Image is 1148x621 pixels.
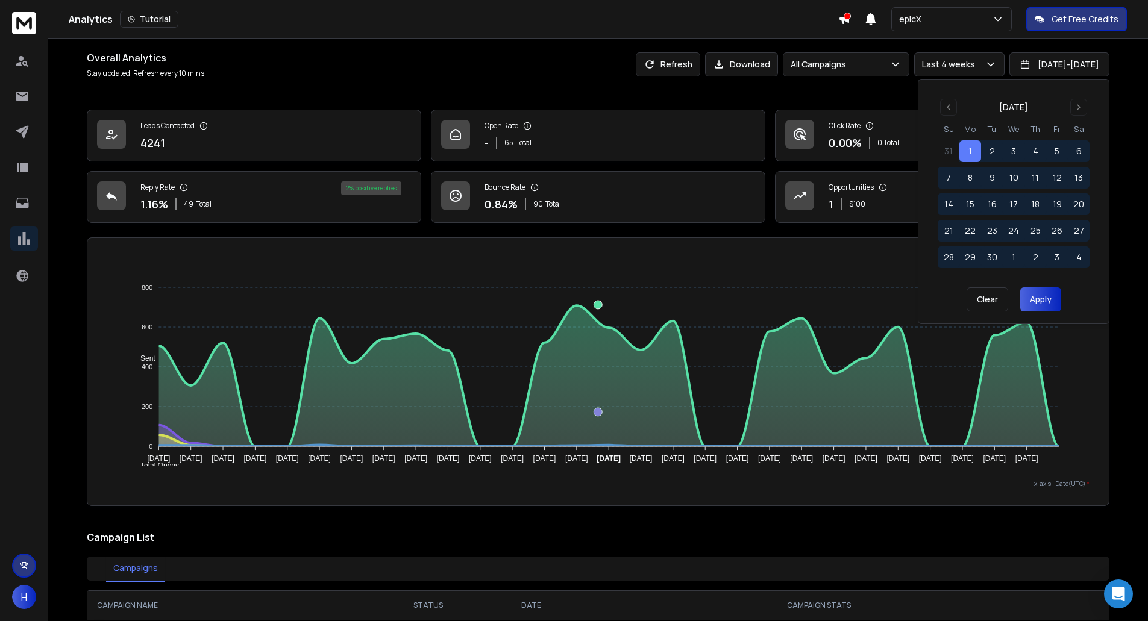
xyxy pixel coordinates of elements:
span: Total [545,199,561,209]
button: Go to previous month [940,99,957,116]
tspan: [DATE] [630,454,653,463]
button: 7 [938,167,959,189]
span: 65 [504,138,513,148]
span: Total [196,199,212,209]
button: Apply [1020,287,1061,311]
a: Open Rate-65Total [431,110,765,161]
tspan: [DATE] [212,454,234,463]
p: 1 [829,196,833,213]
tspan: 0 [149,443,152,450]
p: Stay updated! Refresh every 10 mins. [87,69,206,78]
span: Total Opens [131,461,179,470]
p: 4241 [140,134,165,151]
button: 29 [959,246,981,268]
span: Sent [131,354,155,363]
tspan: [DATE] [887,454,910,463]
p: 0 Total [877,138,899,148]
tspan: 800 [142,284,152,291]
p: Click Rate [829,121,861,131]
tspan: [DATE] [501,454,524,463]
p: Leads Contacted [140,121,195,131]
button: 15 [959,193,981,215]
button: 3 [1003,140,1024,162]
button: 1 [959,140,981,162]
p: epicX [899,13,926,25]
button: H [12,585,36,609]
p: Reply Rate [140,183,175,192]
th: Wednesday [1003,123,1024,136]
tspan: [DATE] [180,454,202,463]
button: 19 [1046,193,1068,215]
tspan: [DATE] [404,454,427,463]
tspan: [DATE] [662,454,685,463]
button: 11 [1024,167,1046,189]
p: 0.84 % [485,196,518,213]
a: Bounce Rate0.84%90Total [431,171,765,223]
tspan: [DATE] [243,454,266,463]
button: 4 [1068,246,1090,268]
tspan: [DATE] [983,454,1006,463]
p: Refresh [660,58,692,70]
p: Open Rate [485,121,518,131]
button: 26 [1046,220,1068,242]
tspan: [DATE] [758,454,781,463]
tspan: [DATE] [565,454,588,463]
tspan: [DATE] [823,454,845,463]
button: 1 [1003,246,1024,268]
span: Total [516,138,532,148]
p: Last 4 weeks [922,58,980,70]
button: 21 [938,220,959,242]
button: 4 [1024,140,1046,162]
button: Get Free Credits [1026,7,1127,31]
tspan: 400 [142,363,152,370]
div: [DATE] [999,101,1028,113]
th: Sunday [938,123,959,136]
h2: Campaign List [87,530,1109,545]
tspan: [DATE] [726,454,749,463]
tspan: [DATE] [855,454,877,463]
button: 28 [938,246,959,268]
tspan: [DATE] [147,454,170,463]
th: DATE [481,591,581,620]
th: CAMPAIGN STATS [581,591,1056,620]
div: 2 % positive replies [341,181,401,195]
button: 13 [1068,167,1090,189]
tspan: [DATE] [276,454,299,463]
div: Analytics [69,11,838,28]
button: 22 [959,220,981,242]
tspan: [DATE] [790,454,813,463]
th: STATUS [375,591,481,620]
button: 24 [1003,220,1024,242]
th: Friday [1046,123,1068,136]
button: 2 [1024,246,1046,268]
p: All Campaigns [791,58,851,70]
button: 30 [981,246,1003,268]
button: 6 [1068,140,1090,162]
button: 20 [1068,193,1090,215]
th: Saturday [1068,123,1090,136]
h1: Overall Analytics [87,51,206,65]
a: Click Rate0.00%0 Total [775,110,1109,161]
button: 8 [959,167,981,189]
th: Monday [959,123,981,136]
p: Get Free Credits [1052,13,1118,25]
p: Opportunities [829,183,874,192]
button: Go to next month [1070,99,1087,116]
th: CAMPAIGN NAME [87,591,375,620]
th: Thursday [1024,123,1046,136]
tspan: [DATE] [533,454,556,463]
tspan: [DATE] [694,454,717,463]
button: 2 [981,140,1003,162]
button: 12 [1046,167,1068,189]
button: 14 [938,193,959,215]
span: 49 [184,199,193,209]
p: Download [730,58,770,70]
button: 27 [1068,220,1090,242]
button: Refresh [636,52,700,76]
tspan: [DATE] [308,454,331,463]
button: 23 [981,220,1003,242]
div: Open Intercom Messenger [1104,579,1133,608]
button: 9 [981,167,1003,189]
button: 18 [1024,193,1046,215]
tspan: [DATE] [469,454,492,463]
